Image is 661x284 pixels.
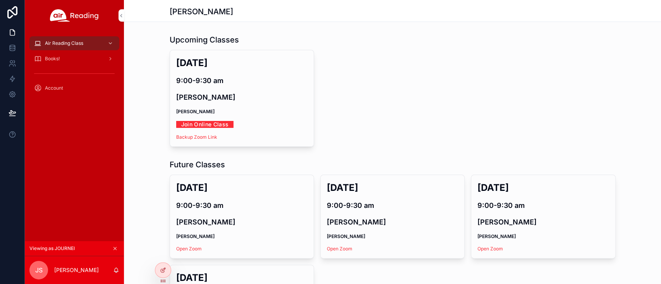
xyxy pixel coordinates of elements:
[45,85,63,91] span: Account
[327,233,365,239] strong: [PERSON_NAME]
[327,200,458,211] h4: 9:00-9:30 am
[54,266,99,274] p: [PERSON_NAME]
[477,233,516,239] strong: [PERSON_NAME]
[176,246,202,252] a: Open Zoom
[176,56,307,69] h2: [DATE]
[176,217,307,227] h4: [PERSON_NAME]
[29,81,119,95] a: Account
[45,40,83,46] span: Air Reading Class
[477,246,503,252] a: Open Zoom
[477,217,609,227] h4: [PERSON_NAME]
[170,34,239,45] h1: Upcoming Classes
[176,200,307,211] h4: 9:00-9:30 am
[176,271,307,284] h2: [DATE]
[327,217,458,227] h4: [PERSON_NAME]
[45,56,60,62] span: Books!
[327,181,458,194] h2: [DATE]
[35,265,43,275] span: JS
[170,159,225,170] h1: Future Classes
[327,246,352,252] a: Open Zoom
[176,109,215,114] strong: [PERSON_NAME]
[477,200,609,211] h4: 9:00-9:30 am
[25,31,124,105] div: scrollable content
[176,233,215,239] strong: [PERSON_NAME]
[176,92,307,102] h4: [PERSON_NAME]
[176,75,307,86] h4: 9:00-9:30 am
[477,181,609,194] h2: [DATE]
[50,9,99,22] img: App logo
[176,118,234,130] a: Join Online Class
[170,6,233,17] h1: [PERSON_NAME]
[176,134,217,140] a: Backup Zoom Link
[29,245,75,252] span: Viewing as JOURNEI
[29,36,119,50] a: Air Reading Class
[29,52,119,66] a: Books!
[176,181,307,194] h2: [DATE]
